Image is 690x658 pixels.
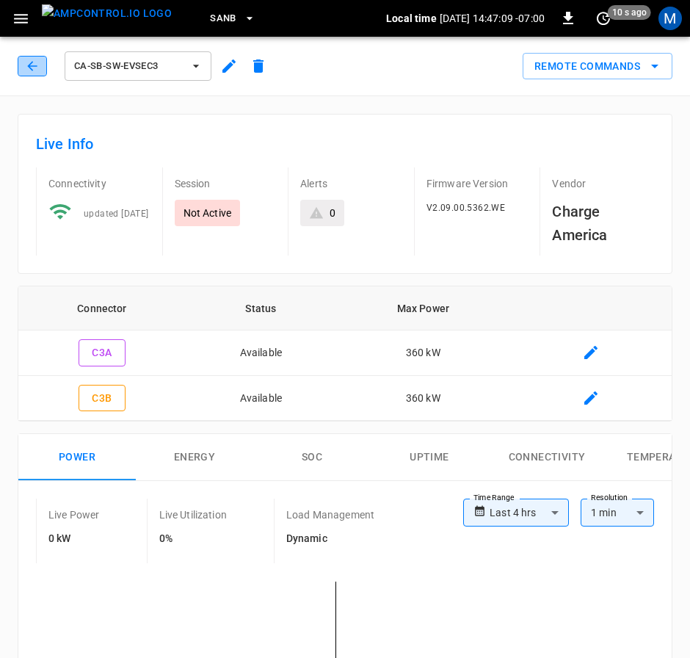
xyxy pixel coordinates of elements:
th: Max Power [336,286,510,330]
button: C3B [79,385,126,412]
p: [DATE] 14:47:09 -07:00 [440,11,545,26]
div: profile-icon [658,7,682,30]
div: 0 [330,206,335,220]
td: Available [186,376,336,422]
button: set refresh interval [592,7,615,30]
p: Firmware Version [426,176,529,191]
button: SanB [204,4,261,33]
p: Connectivity [48,176,150,191]
button: Remote Commands [523,53,672,80]
td: 360 kW [336,330,510,376]
th: Status [186,286,336,330]
div: 1 min [581,499,654,527]
span: SanB [210,10,236,27]
button: SOC [253,434,371,481]
label: Resolution [591,492,628,504]
button: Uptime [371,434,488,481]
p: Vendor [552,176,654,191]
button: Energy [136,434,253,481]
td: Available [186,330,336,376]
div: remote commands options [523,53,672,80]
label: Time Range [473,492,515,504]
th: Connector [18,286,186,330]
button: Power [18,434,136,481]
span: 10 s ago [608,5,651,20]
span: updated [DATE] [84,209,149,219]
td: 360 kW [336,376,510,422]
h6: 0 kW [48,531,100,547]
span: ca-sb-sw-evseC3 [74,58,183,75]
button: ca-sb-sw-evseC3 [65,51,211,81]
p: Live Utilization [159,507,227,522]
h6: Live Info [36,132,654,156]
table: connector table [18,286,672,421]
h6: Dynamic [286,531,374,547]
p: Not Active [184,206,232,220]
h6: Charge America [552,200,654,247]
span: V2.09.00.5362.WE [426,203,505,213]
img: ampcontrol.io logo [42,4,172,23]
button: Connectivity [488,434,606,481]
p: Alerts [300,176,402,191]
p: Load Management [286,507,374,522]
div: Last 4 hrs [490,499,569,527]
p: Session [175,176,277,191]
h6: 0% [159,531,227,547]
p: Live Power [48,507,100,522]
p: Local time [386,11,437,26]
button: C3A [79,339,126,366]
